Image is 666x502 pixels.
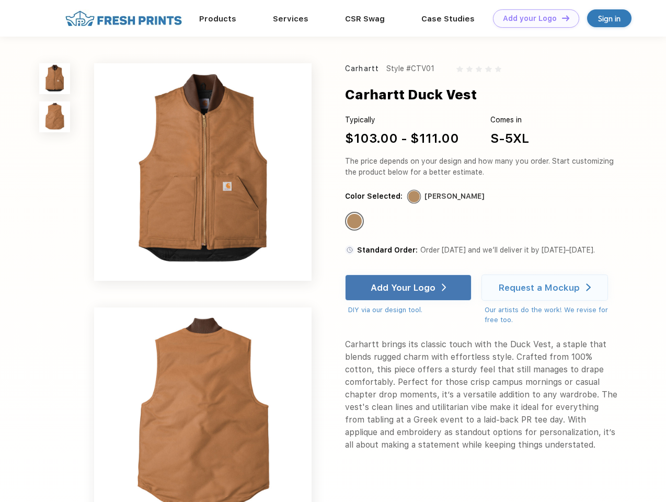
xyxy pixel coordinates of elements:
img: white arrow [442,283,446,291]
img: func=resize&h=100 [39,101,70,132]
img: standard order [345,245,354,255]
div: Typically [345,115,459,125]
div: Add Your Logo [371,282,435,293]
img: white arrow [586,283,591,291]
img: gray_star.svg [485,66,491,72]
img: gray_star.svg [476,66,482,72]
div: The price depends on your design and how many you order. Start customizing the product below for ... [345,156,618,178]
img: DT [562,15,569,21]
div: Sign in [598,13,621,25]
img: gray_star.svg [456,66,463,72]
div: Carhartt Brown [347,214,362,229]
div: Carhartt brings its classic touch with the Duck Vest, a staple that blends rugged charm with effo... [345,338,618,451]
a: Products [199,14,236,24]
div: Our artists do the work! We revise for free too. [485,305,618,325]
img: fo%20logo%202.webp [62,9,185,28]
div: Add your Logo [503,14,557,23]
div: [PERSON_NAME] [424,191,485,202]
img: gray_star.svg [495,66,501,72]
div: DIY via our design tool. [348,305,472,315]
div: Style #CTV01 [386,63,434,74]
img: gray_star.svg [466,66,473,72]
span: Order [DATE] and we’ll deliver it by [DATE]–[DATE]. [420,246,595,254]
div: Carhartt [345,63,379,74]
img: func=resize&h=640 [94,63,312,281]
div: $103.00 - $111.00 [345,129,459,148]
div: Request a Mockup [499,282,580,293]
div: S-5XL [490,129,529,148]
a: Sign in [587,9,631,27]
img: func=resize&h=100 [39,63,70,94]
div: Comes in [490,115,529,125]
div: Color Selected: [345,191,403,202]
div: Carhartt Duck Vest [345,85,477,105]
span: Standard Order: [357,246,418,254]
